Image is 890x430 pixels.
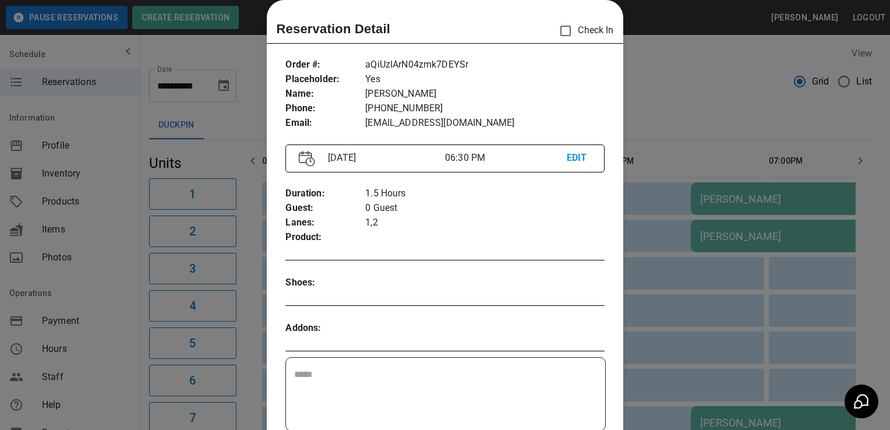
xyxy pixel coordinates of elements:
p: [EMAIL_ADDRESS][DOMAIN_NAME] [365,116,604,131]
p: Guest : [285,201,365,216]
p: 1.5 Hours [365,186,604,201]
p: Shoes : [285,276,365,290]
p: Placeholder : [285,72,365,87]
p: Product : [285,230,365,245]
p: [PHONE_NUMBER] [365,101,604,116]
p: Reservation Detail [276,19,390,38]
p: Order # : [285,58,365,72]
p: Addons : [285,321,365,336]
img: Vector [299,151,315,167]
p: Yes [365,72,604,87]
p: 0 Guest [365,201,604,216]
p: aQiUzIArN04zmk7DEYSr [365,58,604,72]
p: Lanes : [285,216,365,230]
p: Duration : [285,186,365,201]
p: 1,2 [365,216,604,230]
p: Check In [553,19,613,43]
p: Email : [285,116,365,131]
p: EDIT [567,151,591,165]
p: [PERSON_NAME] [365,87,604,101]
p: Phone : [285,101,365,116]
p: [DATE] [323,151,445,165]
p: 06:30 PM [445,151,567,165]
p: Name : [285,87,365,101]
